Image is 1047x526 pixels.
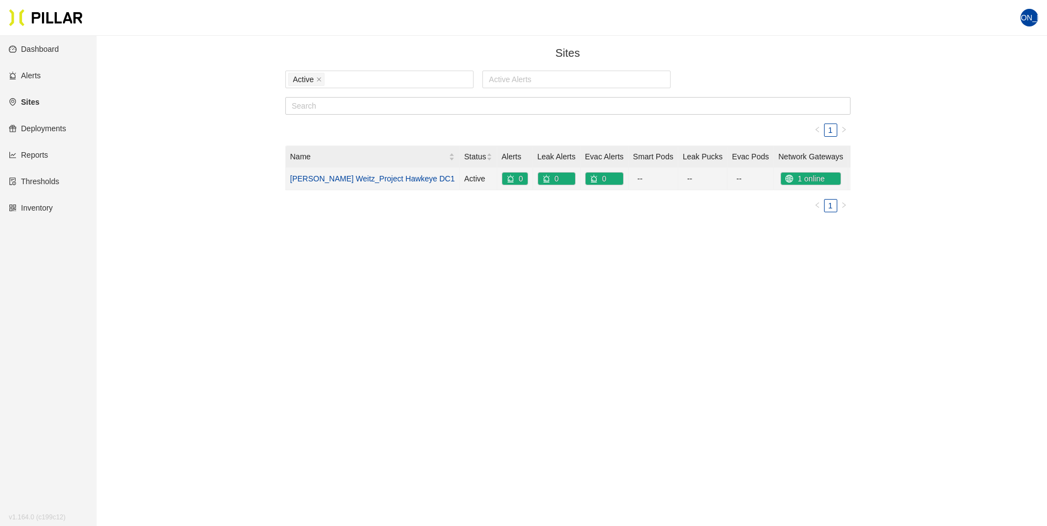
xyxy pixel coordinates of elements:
span: right [841,202,847,208]
td: Active [460,168,497,190]
th: Smart Pods [629,146,678,168]
a: exceptionThresholds [9,177,59,186]
button: left [811,124,824,137]
div: -- [637,173,673,185]
button: right [837,199,851,212]
button: right [837,124,851,137]
li: Previous Page [811,124,824,137]
th: Alerts [497,146,533,168]
a: [PERSON_NAME] Weitz_Project Hawkeye DC1 [290,174,455,183]
th: Evac Alerts [581,146,629,168]
a: line-chartReports [9,151,48,159]
div: -- [736,173,769,185]
a: alertAlerts [9,71,41,80]
a: alert0 [586,174,611,183]
span: global [785,175,798,183]
a: alert0 [538,174,564,183]
a: dashboardDashboard [9,45,59,53]
td: 1 [848,168,885,190]
div: -- [687,173,722,185]
a: 1 [825,124,837,136]
th: Leak Alerts [533,146,581,168]
button: left [811,199,824,212]
th: Network Gateways [774,146,848,168]
div: 1 online [781,173,829,185]
span: alert [507,175,519,183]
a: giftDeployments [9,124,66,133]
a: environmentSites [9,98,39,106]
span: Status [464,151,486,163]
a: 1 [825,200,837,212]
li: Previous Page [811,199,824,212]
span: left [814,202,821,208]
li: Next Page [837,199,851,212]
img: Pillar Technologies [9,9,83,26]
input: Search [285,97,851,115]
a: qrcodeInventory [9,203,53,212]
li: 1 [824,199,837,212]
li: Next Page [837,124,851,137]
span: Active [293,73,314,85]
th: Leak Pucks [678,146,727,168]
li: 1 [824,124,837,137]
span: right [841,126,847,133]
span: Sites [555,47,580,59]
span: close [316,77,322,83]
span: alert [543,175,555,183]
a: alert0 [502,174,528,183]
span: alert [590,175,602,183]
th: Evac Pods [727,146,774,168]
span: Name [290,151,449,163]
span: left [814,126,821,133]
